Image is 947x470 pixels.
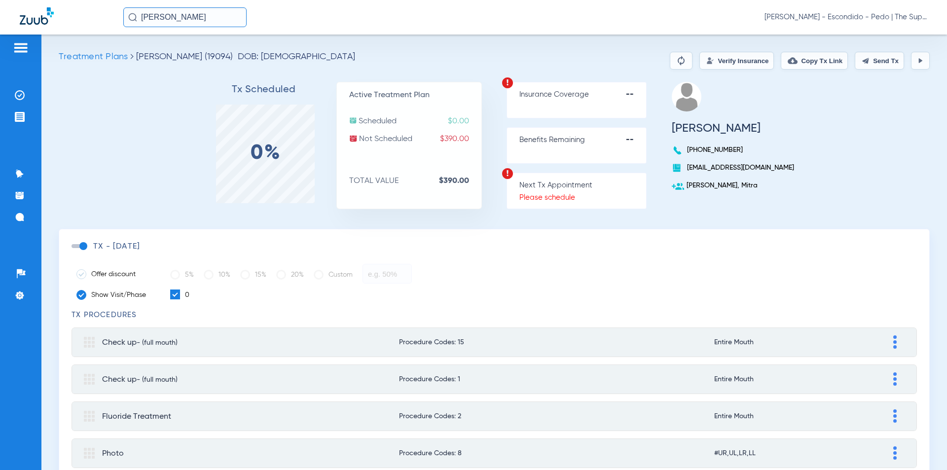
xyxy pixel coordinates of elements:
span: #UR,UL,LR,LL [714,450,819,457]
p: [PERSON_NAME], Mitra [672,181,798,190]
label: 10% [204,265,230,285]
img: voice-call-b.svg [672,145,685,156]
p: Next Tx Appointment [519,181,646,190]
label: Offer discount [76,269,155,279]
strong: -- [626,90,646,100]
span: Entire Mouth [714,339,819,346]
label: Show Visit/Phase [76,290,155,300]
input: Search for patients [123,7,247,27]
img: group.svg [84,337,95,348]
span: Fluoride Treatment [102,413,171,421]
p: Please schedule [519,193,646,203]
img: link-copy.png [788,56,798,66]
img: hamburger-icon [13,42,29,54]
p: [PHONE_NUMBER] [672,145,798,155]
img: profile.png [672,82,701,111]
iframe: Chat Widget [898,423,947,470]
p: Benefits Remaining [519,135,646,145]
span: DOB: [DEMOGRAPHIC_DATA] [238,52,355,62]
button: Copy Tx Link [781,52,848,70]
img: Verify Insurance [706,57,714,65]
img: group-dot-blue.svg [893,446,897,460]
span: $390.00 [440,134,481,144]
button: Send Tx [855,52,904,70]
span: Procedure Codes: 2 [399,413,644,420]
img: send.svg [862,57,870,65]
img: warning.svg [502,77,513,89]
span: Photo [102,450,124,458]
span: Procedure Codes: 15 [399,339,644,346]
img: add-user.svg [672,181,684,193]
p: Scheduled [349,116,481,126]
img: not-scheduled.svg [349,134,358,143]
img: Search Icon [128,13,137,22]
img: book.svg [672,163,682,173]
span: - (full mouth) [137,376,178,383]
input: e.g. 50% [363,264,412,284]
span: Check up [102,376,178,384]
img: group-dot-blue.svg [893,335,897,349]
h3: TX - [DATE] [93,242,140,252]
label: Custom [314,265,353,285]
span: Procedure Codes: 1 [399,376,644,383]
mat-expansion-panel-header: Check up- (full mouth)Procedure Codes: 1Entire Mouth [72,364,917,394]
label: 5% [170,265,194,285]
label: 0 [170,289,189,300]
img: group-dot-blue.svg [893,372,897,386]
span: - (full mouth) [137,339,178,346]
h3: [PERSON_NAME] [672,123,798,133]
span: Entire Mouth [714,376,819,383]
label: 15% [240,265,266,285]
button: Verify Insurance [699,52,774,70]
label: 0% [251,148,282,158]
span: Entire Mouth [714,413,819,420]
img: Zuub Logo [20,7,54,25]
strong: -- [626,135,646,145]
p: Insurance Coverage [519,90,646,100]
span: [PERSON_NAME] (19094) [136,52,233,61]
img: group.svg [84,448,95,459]
mat-expansion-panel-header: Fluoride TreatmentProcedure Codes: 2Entire Mouth [72,401,917,431]
img: group.svg [84,411,95,422]
img: group-dot-blue.svg [893,409,897,423]
span: Check up [102,339,178,347]
img: warning.svg [502,168,513,180]
img: group.svg [84,374,95,385]
p: Not Scheduled [349,134,481,144]
mat-expansion-panel-header: PhotoProcedure Codes: 8#UR,UL,LR,LL [72,438,917,468]
img: scheduled.svg [349,116,357,124]
mat-expansion-panel-header: Check up- (full mouth)Procedure Codes: 15Entire Mouth [72,327,917,357]
span: Treatment Plans [59,52,128,61]
h3: TX Procedures [72,310,917,320]
p: TOTAL VALUE [349,176,481,186]
span: $0.00 [448,116,481,126]
span: Procedure Codes: 8 [399,450,644,457]
h3: Tx Scheduled [191,85,336,95]
p: Active Treatment Plan [349,90,481,100]
img: play.svg [916,57,924,65]
p: [EMAIL_ADDRESS][DOMAIN_NAME] [672,163,798,173]
img: Reparse [675,55,687,67]
strong: $390.00 [439,176,481,186]
span: [PERSON_NAME] - Escondido - Pedo | The Super Dentists [765,12,927,22]
label: 20% [276,265,304,285]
